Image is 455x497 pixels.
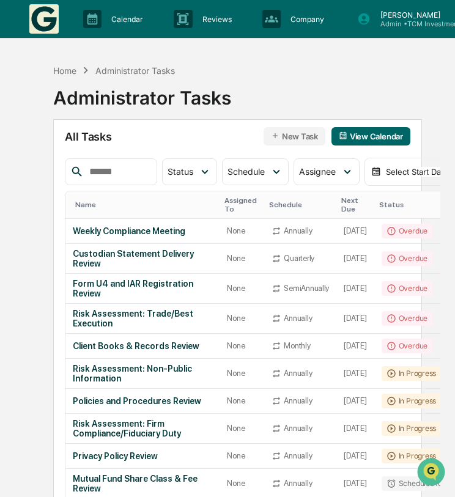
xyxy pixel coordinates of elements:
[284,479,312,488] div: Annually
[371,167,381,177] img: calendar
[73,226,212,236] div: Weekly Compliance Meeting
[336,444,374,469] td: [DATE]
[382,421,441,436] div: In Progress
[339,131,347,140] img: calendar
[208,97,223,112] button: Start new chat
[284,396,312,405] div: Annually
[269,201,331,209] div: Toggle SortBy
[73,396,212,406] div: Policies and Procedures Review
[168,166,193,177] span: Status
[227,341,257,350] div: None
[284,451,312,460] div: Annually
[227,284,257,293] div: None
[102,15,149,24] p: Calendar
[382,311,432,326] div: Overdue
[73,419,212,438] div: Risk Assessment: Firm Compliance/Fiduciary Duty
[12,179,22,188] div: 🔎
[284,284,329,293] div: SemiAnnually
[89,155,98,165] div: 🗄️
[336,274,374,304] td: [DATE]
[382,366,441,381] div: In Progress
[73,249,212,268] div: Custodian Statement Delivery Review
[84,149,157,171] a: 🗄️Attestations
[122,207,148,216] span: Pylon
[227,396,257,405] div: None
[336,389,374,414] td: [DATE]
[7,172,82,194] a: 🔎Data Lookup
[382,339,432,353] div: Overdue
[75,201,215,209] div: Toggle SortBy
[73,474,212,493] div: Mutual Fund Share Class & Fee Review
[227,369,257,378] div: None
[383,167,451,177] div: Select Start Date
[95,65,175,76] div: Administrator Tasks
[336,359,374,389] td: [DATE]
[299,166,336,177] span: Assignee
[73,309,212,328] div: Risk Assessment: Trade/Best Execution
[284,424,312,433] div: Annually
[73,364,212,383] div: Risk Assessment: Non-Public Information
[382,281,432,296] div: Overdue
[284,254,314,263] div: Quarterly
[24,154,79,166] span: Preclearance
[12,94,34,116] img: 1746055101610-c473b297-6a78-478c-a979-82029cc54cd1
[336,334,374,359] td: [DATE]
[12,155,22,165] div: 🖐️
[53,77,231,109] div: Administrator Tasks
[284,314,312,323] div: Annually
[341,196,369,213] div: Toggle SortBy
[227,254,257,263] div: None
[336,244,374,274] td: [DATE]
[12,26,223,45] p: How can we help?
[227,166,265,177] span: Schedule
[336,219,374,244] td: [DATE]
[382,394,441,408] div: In Progress
[73,451,212,461] div: Privacy Policy Review
[193,15,238,24] p: Reviews
[227,451,257,460] div: None
[53,65,76,76] div: Home
[42,94,201,106] div: Start new chat
[336,414,374,444] td: [DATE]
[73,341,212,351] div: Client Books & Records Review
[227,479,257,488] div: None
[382,224,432,238] div: Overdue
[7,149,84,171] a: 🖐️Preclearance
[382,449,441,463] div: In Progress
[284,341,310,350] div: Monthly
[336,304,374,334] td: [DATE]
[42,106,155,116] div: We're available if you need us!
[65,130,111,143] span: All Tasks
[416,457,449,490] iframe: Open customer support
[224,196,259,213] div: Toggle SortBy
[284,369,312,378] div: Annually
[382,251,432,266] div: Overdue
[73,279,212,298] div: Form U4 and IAR Registration Review
[227,226,257,235] div: None
[284,226,312,235] div: Annually
[227,424,257,433] div: None
[86,207,148,216] a: Powered byPylon
[281,15,330,24] p: Company
[331,127,410,145] button: View Calendar
[227,314,257,323] div: None
[24,177,77,190] span: Data Lookup
[264,127,325,145] button: New Task
[29,4,59,34] img: logo
[32,56,202,68] input: Clear
[101,154,152,166] span: Attestations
